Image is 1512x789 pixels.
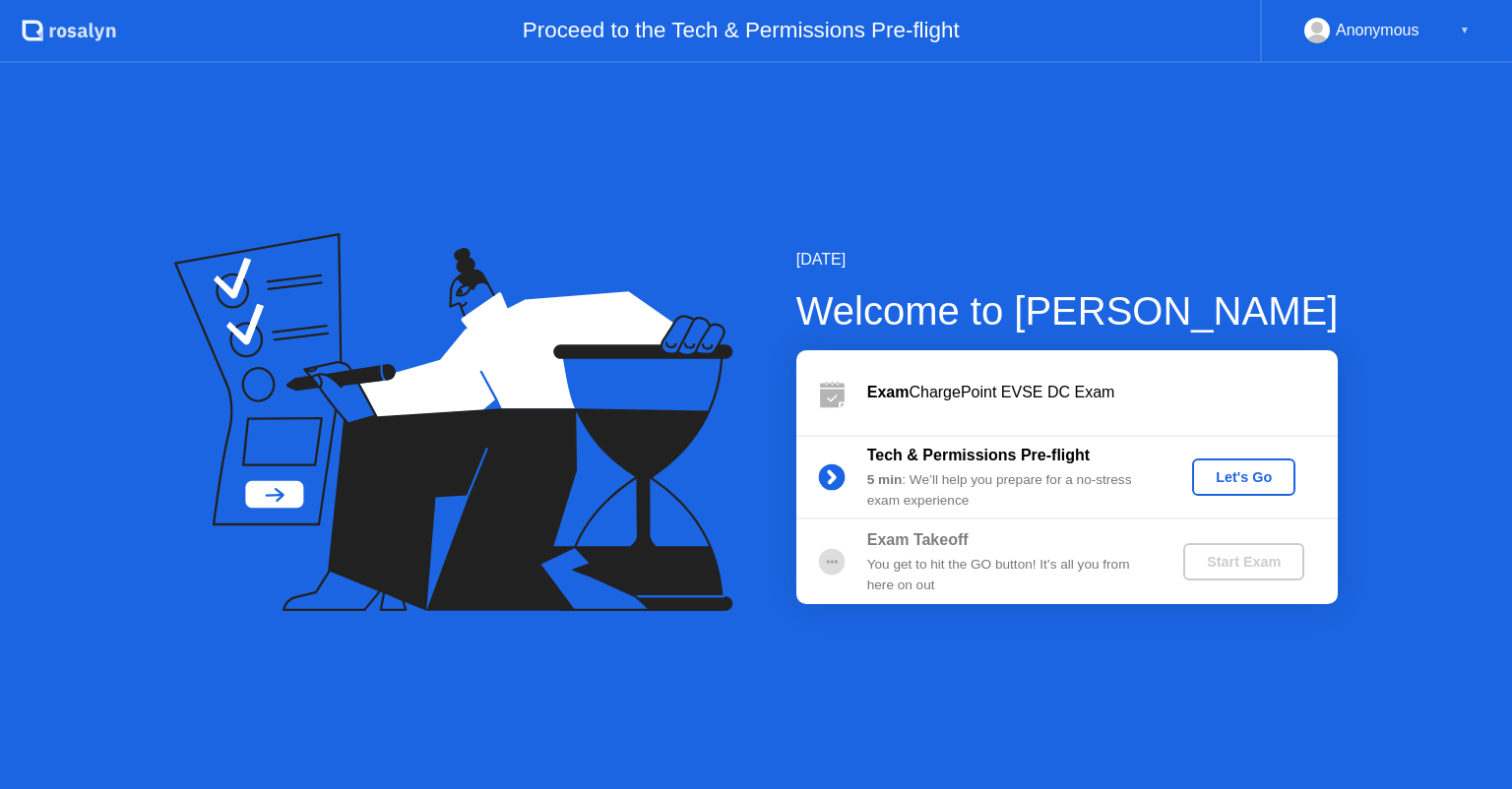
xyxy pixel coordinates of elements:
[867,470,1151,511] div: : We’ll help you prepare for a no-stress exam experience
[1191,554,1296,570] div: Start Exam
[1183,543,1304,580] button: Start Exam
[867,384,910,400] b: Exam
[867,447,1090,463] b: Tech & Permissions Pre-flight
[867,555,1151,595] div: You get to hit the GO button! It’s all you from here on out
[867,381,1338,404] div: ChargePoint EVSE DC Exam
[1336,18,1419,43] div: Anonymous
[1192,458,1295,496] button: Let's Go
[1460,18,1470,43] div: ▼
[796,248,1339,272] div: [DATE]
[867,531,969,548] b: Exam Takeoff
[1200,469,1288,485] div: Let's Go
[867,472,903,487] b: 5 min
[796,281,1339,340] div: Welcome to [PERSON_NAME]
